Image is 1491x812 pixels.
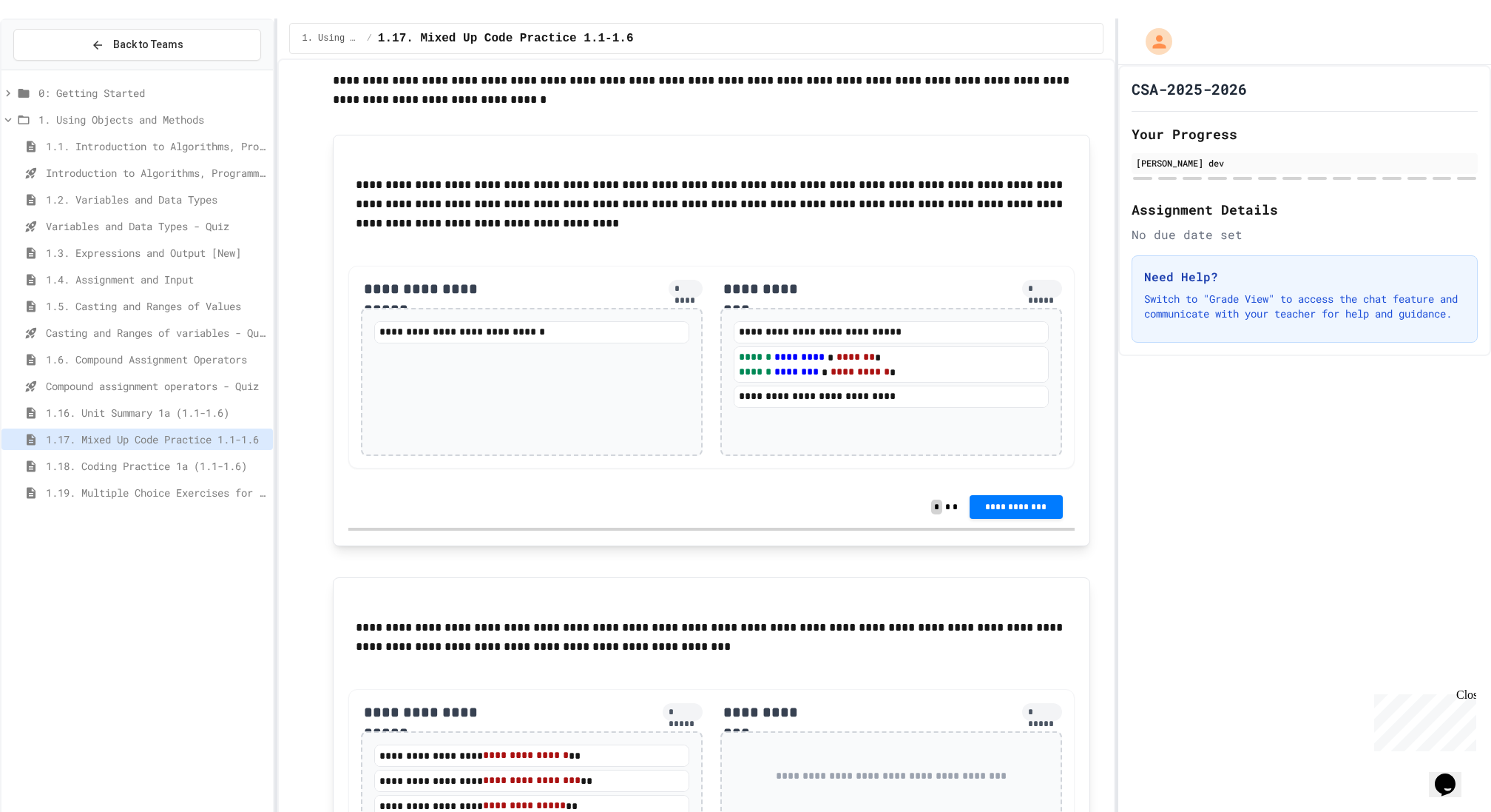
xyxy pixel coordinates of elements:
span: Introduction to Algorithms, Programming, and Compilers [46,165,267,181]
span: 1.16. Unit Summary 1a (1.1-1.6) [46,405,267,420]
span: 1.17. Mixed Up Code Practice 1.1-1.6 [378,30,634,47]
span: 1. Using Objects and Methods [38,112,267,127]
h2: Assignment Details [1132,199,1478,220]
span: 1.6. Compound Assignment Operators [46,352,267,367]
span: Compound assignment operators - Quiz [46,378,267,394]
span: 1.17. Mixed Up Code Practice 1.1-1.6 [46,432,267,447]
h3: Need Help? [1144,268,1465,286]
h2: Your Progress [1132,124,1478,144]
div: Chat with us now!Close [6,6,102,94]
span: Casting and Ranges of variables - Quiz [46,325,267,340]
span: 1.3. Expressions and Output [New] [46,245,267,261]
div: [PERSON_NAME] dev [1136,156,1473,170]
iframe: chat widget [1429,753,1476,797]
div: My Account [1130,24,1176,58]
span: / [367,33,372,44]
span: 1.18. Coding Practice 1a (1.1-1.6) [46,458,267,474]
iframe: chat widget [1368,688,1476,751]
span: 1. Using Objects and Methods [302,33,360,44]
span: 1.1. Introduction to Algorithms, Programming, and Compilers [46,138,267,154]
button: Back to Teams [13,29,261,61]
span: 1.4. Assignment and Input [46,272,267,287]
p: Switch to "Grade View" to access the chat feature and communicate with your teacher for help and ... [1144,292,1465,321]
span: 0: Getting Started [38,85,267,101]
h1: CSA-2025-2026 [1132,78,1247,99]
span: 1.19. Multiple Choice Exercises for Unit 1a (1.1-1.6) [46,485,267,500]
span: Variables and Data Types - Quiz [46,218,267,234]
div: No due date set [1132,226,1478,244]
span: 1.2. Variables and Data Types [46,192,267,207]
span: 1.5. Casting and Ranges of Values [46,298,267,314]
span: Back to Teams [113,37,183,53]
